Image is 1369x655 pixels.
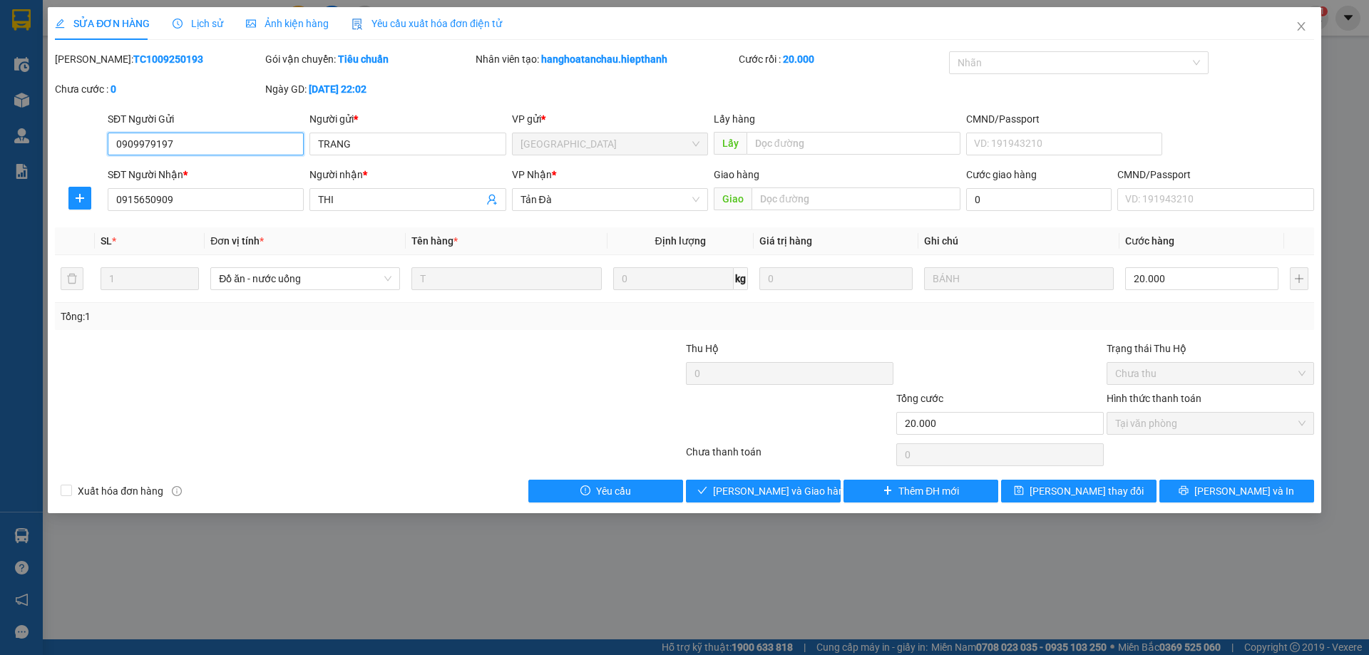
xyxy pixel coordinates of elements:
[1115,413,1306,434] span: Tại văn phòng
[1117,167,1313,182] div: CMND/Passport
[521,189,699,210] span: Tản Đà
[528,480,683,502] button: exclamation-circleYêu cầu
[883,485,893,497] span: plus
[714,113,755,125] span: Lấy hàng
[844,480,998,502] button: plusThêm ĐH mới
[309,167,506,182] div: Người nhận
[1159,480,1314,502] button: printer[PERSON_NAME] và In
[924,267,1114,290] input: Ghi Chú
[966,169,1037,180] label: Cước giao hàng
[265,51,473,67] div: Gói vận chuyển:
[759,235,812,247] span: Giá trị hàng
[713,483,850,499] span: [PERSON_NAME] và Giao hàng
[55,18,150,29] span: SỬA ĐƠN HÀNG
[338,53,389,65] b: Tiêu chuẩn
[265,81,473,97] div: Ngày GD:
[918,227,1119,255] th: Ghi chú
[411,235,458,247] span: Tên hàng
[1014,485,1024,497] span: save
[172,486,182,496] span: info-circle
[352,19,363,30] img: icon
[739,51,946,67] div: Cước rồi :
[734,267,748,290] span: kg
[1194,483,1294,499] span: [PERSON_NAME] và In
[541,53,667,65] b: hanghoatanchau.hiepthanh
[1179,485,1189,497] span: printer
[714,169,759,180] span: Giao hàng
[55,51,262,67] div: [PERSON_NAME]:
[101,235,112,247] span: SL
[61,267,83,290] button: delete
[896,393,943,404] span: Tổng cước
[219,268,391,289] span: Đồ ăn - nước uống
[1281,7,1321,47] button: Close
[1001,480,1156,502] button: save[PERSON_NAME] thay đổi
[1125,235,1174,247] span: Cước hàng
[1107,341,1314,356] div: Trạng thái Thu Hộ
[759,267,913,290] input: 0
[133,53,203,65] b: TC1009250193
[512,169,552,180] span: VP Nhận
[1107,393,1201,404] label: Hình thức thanh toán
[68,187,91,210] button: plus
[61,309,528,324] div: Tổng: 1
[1115,363,1306,384] span: Chưa thu
[173,19,183,29] span: clock-circle
[686,480,841,502] button: check[PERSON_NAME] và Giao hàng
[246,18,329,29] span: Ảnh kiện hàng
[108,167,304,182] div: SĐT Người Nhận
[1296,21,1307,32] span: close
[655,235,706,247] span: Định lượng
[966,188,1112,211] input: Cước giao hàng
[714,187,752,210] span: Giao
[752,187,960,210] input: Dọc đường
[486,194,498,205] span: user-add
[210,235,264,247] span: Đơn vị tính
[966,111,1162,127] div: CMND/Passport
[684,444,895,469] div: Chưa thanh toán
[783,53,814,65] b: 20.000
[352,18,502,29] span: Yêu cầu xuất hóa đơn điện tử
[72,483,169,499] span: Xuất hóa đơn hàng
[1030,483,1144,499] span: [PERSON_NAME] thay đổi
[714,132,747,155] span: Lấy
[697,485,707,497] span: check
[309,83,366,95] b: [DATE] 22:02
[686,343,719,354] span: Thu Hộ
[55,81,262,97] div: Chưa cước :
[1290,267,1308,290] button: plus
[747,132,960,155] input: Dọc đường
[476,51,736,67] div: Nhân viên tạo:
[580,485,590,497] span: exclamation-circle
[512,111,708,127] div: VP gửi
[69,192,91,204] span: plus
[411,267,601,290] input: VD: Bàn, Ghế
[55,19,65,29] span: edit
[521,133,699,155] span: Tân Châu
[309,111,506,127] div: Người gửi
[111,83,116,95] b: 0
[596,483,631,499] span: Yêu cầu
[898,483,959,499] span: Thêm ĐH mới
[246,19,256,29] span: picture
[173,18,223,29] span: Lịch sử
[108,111,304,127] div: SĐT Người Gửi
